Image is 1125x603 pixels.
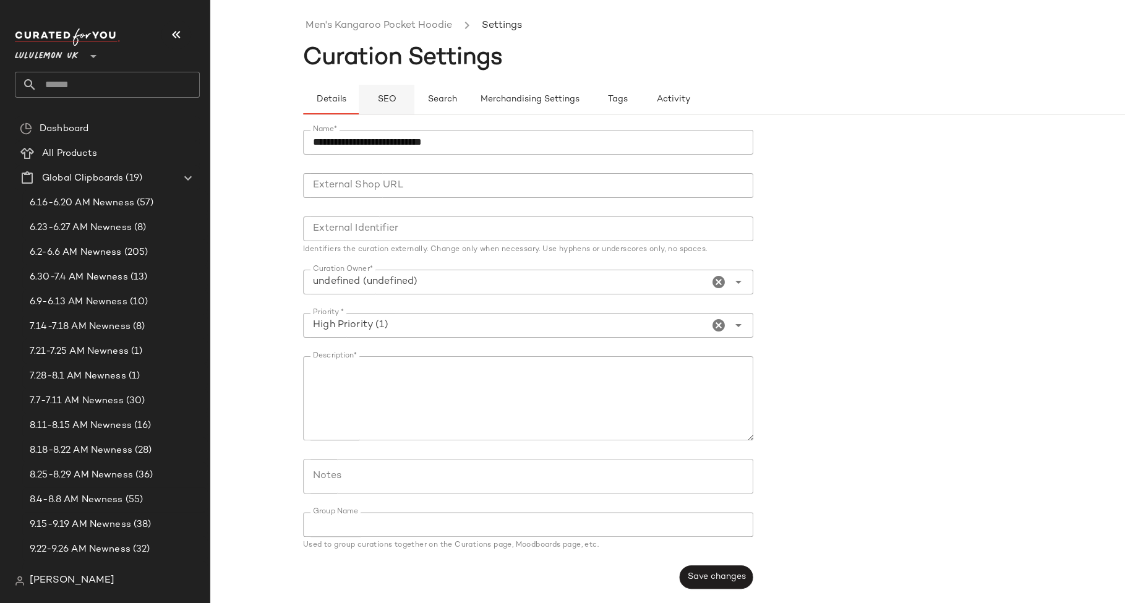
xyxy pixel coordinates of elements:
[30,320,130,334] span: 7.14-7.18 AM Newness
[131,518,152,532] span: (38)
[30,468,133,482] span: 8.25-8.29 AM Newness
[126,369,140,383] span: (1)
[132,443,152,458] span: (28)
[30,518,131,532] span: 9.15-9.19 AM Newness
[303,542,753,549] div: Used to group curations together on the Curations page, Moodboards page, etc.
[30,221,132,235] span: 6.23-6.27 AM Newness
[40,122,88,136] span: Dashboard
[315,95,346,105] span: Details
[30,573,114,588] span: [PERSON_NAME]
[123,493,143,507] span: (55)
[30,246,122,260] span: 6.2-6.6 AM Newness
[30,542,130,557] span: 9.22-9.26 AM Newness
[30,344,129,359] span: 7.21-7.25 AM Newness
[15,42,79,64] span: Lululemon UK
[124,394,145,408] span: (30)
[607,95,628,105] span: Tags
[30,443,132,458] span: 8.18-8.22 AM Newness
[134,196,154,210] span: (57)
[656,95,690,105] span: Activity
[30,270,128,284] span: 6.30-7.4 AM Newness
[132,419,152,433] span: (16)
[130,320,145,334] span: (8)
[30,369,126,383] span: 7.28-8.1 AM Newness
[122,246,148,260] span: (205)
[30,567,133,581] span: 9.29-10.3 AM Newness
[133,567,153,581] span: (32)
[15,576,25,586] img: svg%3e
[30,394,124,408] span: 7.7-7.11 AM Newness
[128,270,148,284] span: (13)
[731,318,746,333] i: Open
[303,246,753,254] div: Identifiers the curation externally. Change only when necessary. Use hyphens or underscores only,...
[129,344,142,359] span: (1)
[130,542,150,557] span: (32)
[30,196,134,210] span: 6.16-6.20 AM Newness
[30,493,123,507] span: 8.4-8.8 AM Newness
[377,95,396,105] span: SEO
[42,147,97,161] span: All Products
[15,28,120,46] img: cfy_white_logo.C9jOOHJF.svg
[679,565,753,589] button: Save changes
[306,18,452,34] a: Men's Kangaroo Pocket Hoodie​
[133,468,153,482] span: (36)
[711,318,726,333] i: Clear Priority *
[30,295,127,309] span: 6.9-6.13 AM Newness
[30,419,132,433] span: 8.11-8.15 AM Newness
[303,46,503,71] span: Curation Settings
[132,221,146,235] span: (8)
[711,275,726,289] i: Clear Curation Owner*
[20,122,32,135] img: svg%3e
[479,18,524,34] li: Settings
[687,572,745,582] span: Save changes
[42,171,123,186] span: Global Clipboards
[427,95,457,105] span: Search
[127,295,148,309] span: (10)
[731,275,746,289] i: Open
[123,171,142,186] span: (19)
[480,95,580,105] span: Merchandising Settings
